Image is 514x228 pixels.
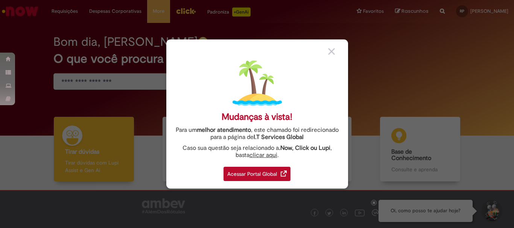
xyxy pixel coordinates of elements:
div: Acessar Portal Global [224,167,290,181]
img: island.png [233,59,282,108]
div: Caso sua questão seja relacionado a , basta . [172,145,342,159]
div: Mudanças à vista! [222,112,292,122]
img: redirect_link.png [281,171,287,177]
img: close_button_grey.png [328,48,335,55]
a: Acessar Portal Global [224,163,290,181]
strong: .Now, Click ou Lupi [279,144,330,152]
strong: melhor atendimento [197,126,251,134]
a: I.T Services Global [254,129,304,141]
a: clicar aqui [249,147,277,159]
div: Para um , este chamado foi redirecionado para a página de [172,127,342,141]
